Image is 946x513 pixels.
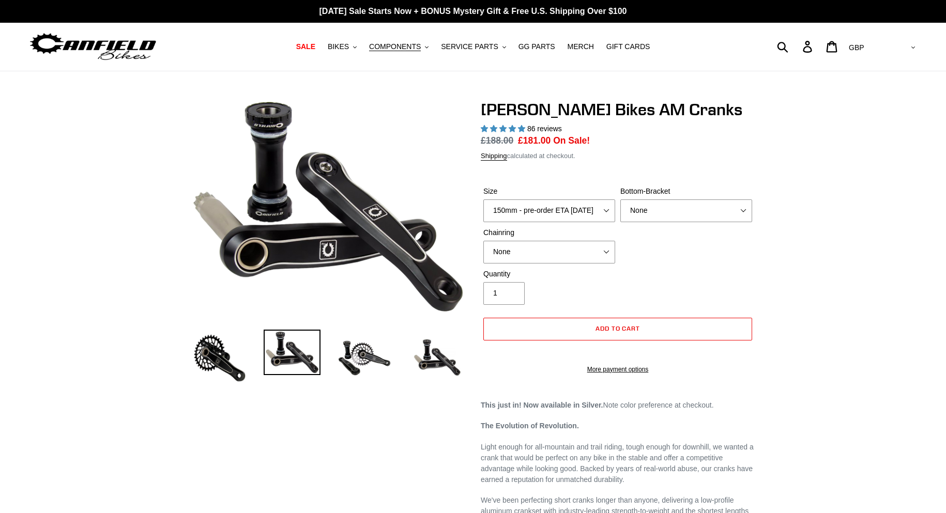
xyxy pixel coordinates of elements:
[518,42,555,51] span: GG PARTS
[291,40,321,54] a: SALE
[527,125,562,133] span: 86 reviews
[601,40,655,54] a: GIFT CARDS
[264,330,321,375] img: Load image into Gallery viewer, Canfield Cranks
[28,30,158,63] img: Canfield Bikes
[323,40,362,54] button: BIKES
[441,42,498,51] span: SERVICE PARTS
[483,227,615,238] label: Chainring
[436,40,511,54] button: SERVICE PARTS
[568,42,594,51] span: MERCH
[481,400,755,411] p: Note color preference at checkout.
[328,42,349,51] span: BIKES
[481,151,755,161] div: calculated at checkout.
[483,365,752,374] a: More payment options
[481,100,755,119] h1: [PERSON_NAME] Bikes AM Cranks
[336,330,393,386] img: Load image into Gallery viewer, Canfield Bikes AM Cranks
[481,135,513,146] s: £188.00
[481,125,527,133] span: 4.97 stars
[483,269,615,279] label: Quantity
[481,401,603,409] strong: This just in! Now available in Silver.
[481,152,507,161] a: Shipping
[296,42,315,51] span: SALE
[483,186,615,197] label: Size
[191,330,248,386] img: Load image into Gallery viewer, Canfield Bikes AM Cranks
[481,442,755,485] p: Light enough for all-mountain and trail riding, tough enough for downhill, we wanted a crank that...
[596,324,640,332] span: Add to cart
[364,40,434,54] button: COMPONENTS
[606,42,650,51] span: GIFT CARDS
[481,422,579,430] strong: The Evolution of Revolution.
[620,186,752,197] label: Bottom-Bracket
[408,330,465,386] img: Load image into Gallery viewer, CANFIELD-AM_DH-CRANKS
[513,40,560,54] a: GG PARTS
[562,40,599,54] a: MERCH
[783,35,809,58] input: Search
[518,135,551,146] span: £181.00
[483,318,752,340] button: Add to cart
[553,134,590,147] span: On Sale!
[369,42,421,51] span: COMPONENTS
